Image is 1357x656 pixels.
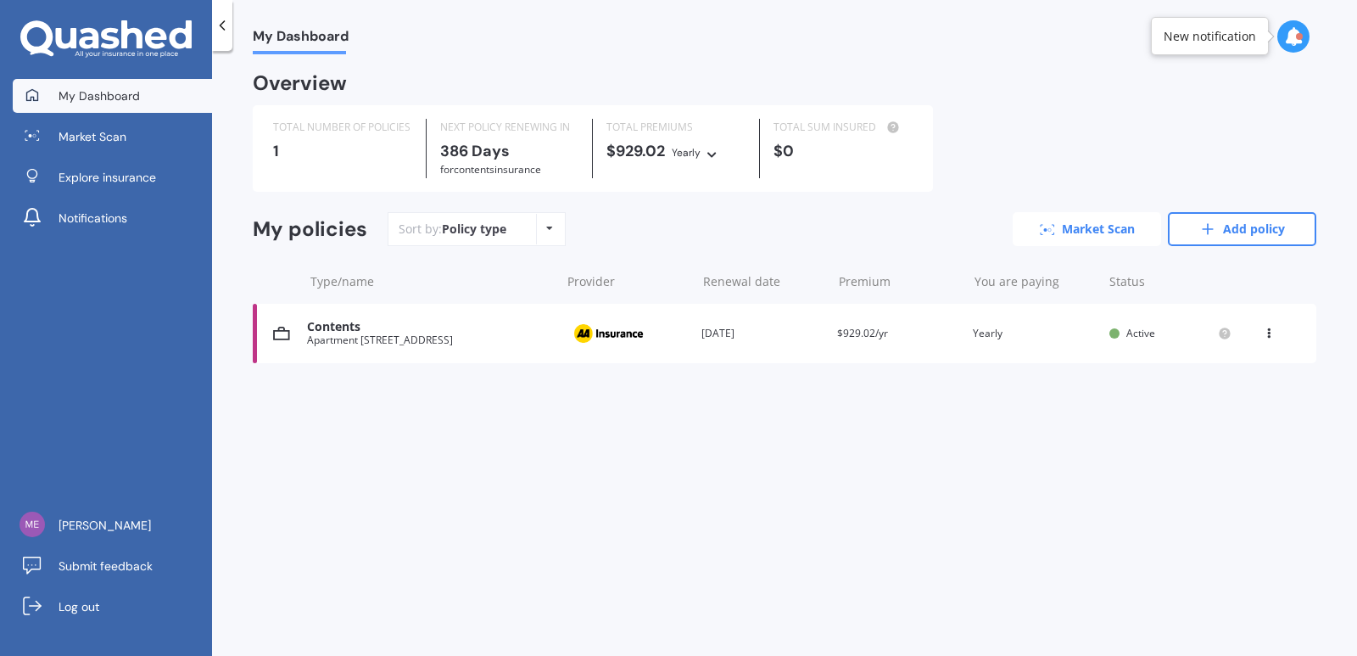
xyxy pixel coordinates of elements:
[59,598,99,615] span: Log out
[440,119,579,136] div: NEXT POLICY RENEWING IN
[253,28,349,51] span: My Dashboard
[307,334,552,346] div: Apartment [STREET_ADDRESS]
[1168,212,1316,246] a: Add policy
[837,326,888,340] span: $929.02/yr
[20,512,45,537] img: c510e95952495ea349354944e2cf8c78
[59,558,153,575] span: Submit feedback
[399,221,506,238] div: Sort by:
[839,273,961,290] div: Premium
[1164,28,1256,45] div: New notification
[13,120,212,154] a: Market Scan
[773,143,913,160] div: $0
[606,143,746,161] div: $929.02
[701,325,824,342] div: [DATE]
[442,221,506,238] div: Policy type
[974,273,1097,290] div: You are paying
[973,325,1095,342] div: Yearly
[59,517,151,534] span: [PERSON_NAME]
[13,590,212,624] a: Log out
[672,144,701,161] div: Yearly
[13,201,212,235] a: Notifications
[13,549,212,583] a: Submit feedback
[59,169,156,186] span: Explore insurance
[773,119,913,136] div: TOTAL SUM INSURED
[1126,326,1155,340] span: Active
[273,119,412,136] div: TOTAL NUMBER OF POLICIES
[59,210,127,227] span: Notifications
[703,273,825,290] div: Renewal date
[13,508,212,542] a: [PERSON_NAME]
[440,162,541,177] span: for Contents insurance
[253,75,347,92] div: Overview
[13,160,212,194] a: Explore insurance
[1013,212,1161,246] a: Market Scan
[253,217,367,242] div: My policies
[1109,273,1231,290] div: Status
[566,317,651,350] img: AA
[59,87,140,104] span: My Dashboard
[307,320,552,334] div: Contents
[273,325,290,342] img: Contents
[567,273,690,290] div: Provider
[273,143,412,160] div: 1
[440,141,510,161] b: 386 Days
[13,79,212,113] a: My Dashboard
[310,273,554,290] div: Type/name
[59,128,126,145] span: Market Scan
[606,119,746,136] div: TOTAL PREMIUMS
